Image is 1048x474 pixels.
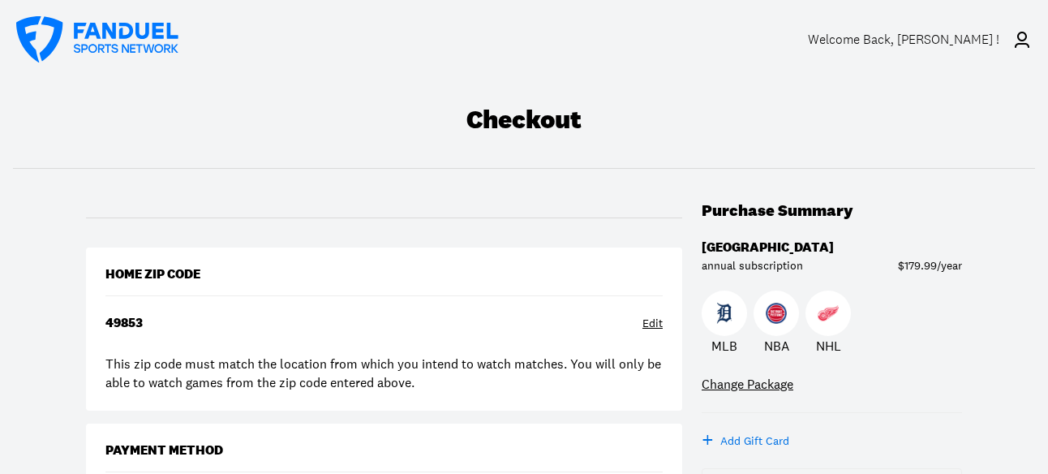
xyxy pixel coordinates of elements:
[105,267,200,282] div: Home Zip Code
[702,201,853,221] div: Purchase Summary
[702,375,793,393] a: Change Package
[105,316,143,331] div: 49853
[642,316,663,332] div: Edit
[808,32,999,47] div: Welcome Back , [PERSON_NAME] !
[766,303,787,324] img: Pistons
[466,105,582,136] div: Checkout
[818,303,839,324] img: Red Wings
[714,303,735,324] img: Tigers
[702,433,789,449] button: +Add Gift Card
[702,240,834,256] div: [GEOGRAPHIC_DATA]
[764,336,789,355] p: NBA
[808,17,1032,62] a: Welcome Back, [PERSON_NAME] !
[711,336,737,355] p: MLB
[105,355,663,391] div: This zip code must match the location from which you intend to watch matches. You will only be ab...
[702,260,803,271] div: annual subscription
[816,336,841,355] p: NHL
[702,432,714,448] div: +
[898,260,962,271] div: $179.99/year
[720,433,789,449] div: Add Gift Card
[105,443,223,459] div: Payment Method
